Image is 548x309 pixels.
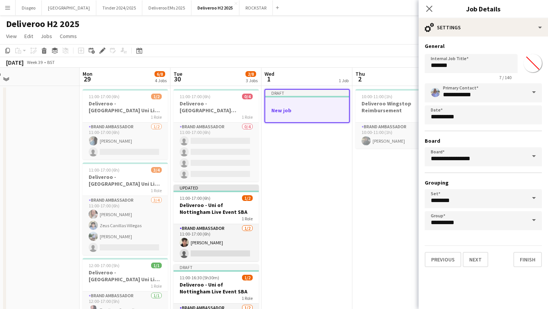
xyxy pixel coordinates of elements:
[89,263,119,268] span: 12:00-17:00 (5h)
[57,31,80,41] a: Comms
[242,216,253,221] span: 1 Role
[96,0,142,15] button: Tinder 2024/2025
[425,252,461,267] button: Previous
[425,43,542,49] h3: General
[265,90,349,96] div: Draft
[513,252,542,267] button: Finish
[265,107,349,114] h3: New job
[174,185,259,191] div: Updated
[3,31,20,41] a: View
[174,202,259,215] h3: Deliveroo - Uni of Nottingham Live Event SBA
[174,224,259,261] app-card-role: Brand Ambassador1/211:00-17:00 (6h)[PERSON_NAME]
[174,264,259,270] div: Draft
[355,70,365,77] span: Thu
[242,295,253,301] span: 1 Role
[142,0,191,15] button: Deliveroo EMs 2025
[242,114,253,120] span: 1 Role
[264,70,274,77] span: Wed
[83,162,168,255] app-job-card: 11:00-17:00 (6h)3/4Deliveroo - [GEOGRAPHIC_DATA] Uni Live Event SBA1 RoleBrand Ambassador3/411:00...
[83,196,168,255] app-card-role: Brand Ambassador3/411:00-17:00 (6h)[PERSON_NAME]Zeus Canillas Villegas[PERSON_NAME]
[151,94,162,99] span: 1/2
[6,59,24,66] div: [DATE]
[41,33,52,40] span: Jobs
[180,195,210,201] span: 11:00-17:00 (6h)
[172,75,182,83] span: 30
[174,281,259,295] h3: Deliveroo - Uni of Nottingham Live Event SBA
[174,185,259,261] app-job-card: Updated11:00-17:00 (6h)1/2Deliveroo - Uni of Nottingham Live Event SBA1 RoleBrand Ambassador1/211...
[24,33,33,40] span: Edit
[354,75,365,83] span: 2
[246,78,258,83] div: 3 Jobs
[155,78,167,83] div: 4 Jobs
[42,0,96,15] button: [GEOGRAPHIC_DATA]
[180,275,219,280] span: 11:00-16:30 (5h30m)
[16,0,42,15] button: Diageo
[242,94,253,99] span: 0/4
[239,0,273,15] button: ROCKSTAR
[174,100,259,114] h3: Deliveroo - [GEOGRAPHIC_DATA] [GEOGRAPHIC_DATA] Uni Live Event SBA
[81,75,92,83] span: 29
[83,89,168,159] app-job-card: 11:00-17:00 (6h)1/2Deliveroo - [GEOGRAPHIC_DATA] Uni Live Event SBA1 RoleBrand Ambassador1/211:00...
[83,174,168,187] h3: Deliveroo - [GEOGRAPHIC_DATA] Uni Live Event SBA
[355,123,441,148] app-card-role: Brand Ambassador1/110:00-11:00 (1h)[PERSON_NAME]
[264,89,350,123] app-job-card: DraftNew job
[355,89,441,148] app-job-card: 10:00-11:00 (1h)1/1Deliveroo Wingstop Reimbursement1 RoleBrand Ambassador1/110:00-11:00 (1h)[PERS...
[6,33,17,40] span: View
[6,18,80,30] h1: Deliveroo H2 2025
[83,100,168,114] h3: Deliveroo - [GEOGRAPHIC_DATA] Uni Live Event SBA
[83,70,92,77] span: Mon
[425,179,542,186] h3: Grouping
[151,263,162,268] span: 1/1
[419,18,548,37] div: Settings
[245,71,256,77] span: 2/8
[263,75,274,83] span: 1
[174,70,182,77] span: Tue
[174,123,259,182] app-card-role: Brand Ambassador0/411:00-17:00 (6h)
[339,78,349,83] div: 1 Job
[151,114,162,120] span: 1 Role
[83,123,168,159] app-card-role: Brand Ambassador1/211:00-17:00 (6h)[PERSON_NAME]
[355,100,441,114] h3: Deliveroo Wingstop Reimbursement
[362,94,392,99] span: 10:00-11:00 (1h)
[21,31,36,41] a: Edit
[89,94,119,99] span: 11:00-17:00 (6h)
[25,59,44,65] span: Week 39
[151,283,162,289] span: 1 Role
[155,71,165,77] span: 6/8
[47,59,55,65] div: BST
[60,33,77,40] span: Comms
[174,89,259,182] app-job-card: 11:00-17:00 (6h)0/4Deliveroo - [GEOGRAPHIC_DATA] [GEOGRAPHIC_DATA] Uni Live Event SBA1 RoleBrand ...
[38,31,55,41] a: Jobs
[83,269,168,283] h3: Deliveroo - [GEOGRAPHIC_DATA] Uni Live Event SBA
[180,94,210,99] span: 11:00-17:00 (6h)
[419,4,548,14] h3: Job Details
[242,195,253,201] span: 1/2
[151,188,162,193] span: 1 Role
[191,0,239,15] button: Deliveroo H2 2025
[463,252,488,267] button: Next
[151,167,162,173] span: 3/4
[242,275,253,280] span: 1/2
[493,75,518,80] span: 7 / 140
[89,167,119,173] span: 11:00-17:00 (6h)
[425,137,542,144] h3: Board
